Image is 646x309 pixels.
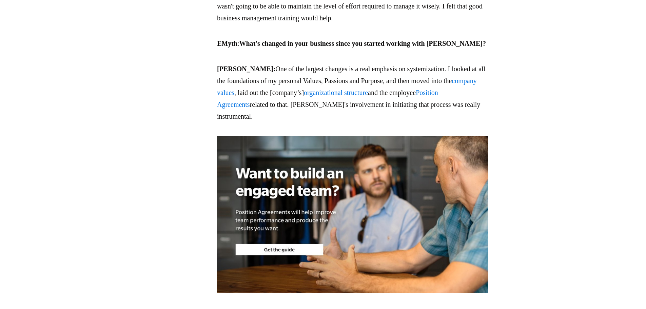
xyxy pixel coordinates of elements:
img: emyth position agreement guide [217,136,488,293]
a: Position Agreements [217,89,438,108]
strong: EMyth [217,40,237,47]
iframe: Chat Widget [612,276,646,309]
strong: What's changed in your business since you started working with [PERSON_NAME]? [239,40,486,47]
p: One of the largest changes is a real emphasis on systemization. I looked at all the foundations o... [217,63,488,122]
a: company values [217,77,477,96]
a: organizational structure [304,89,368,96]
p: : [217,38,488,50]
strong: [PERSON_NAME]: [217,65,275,73]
